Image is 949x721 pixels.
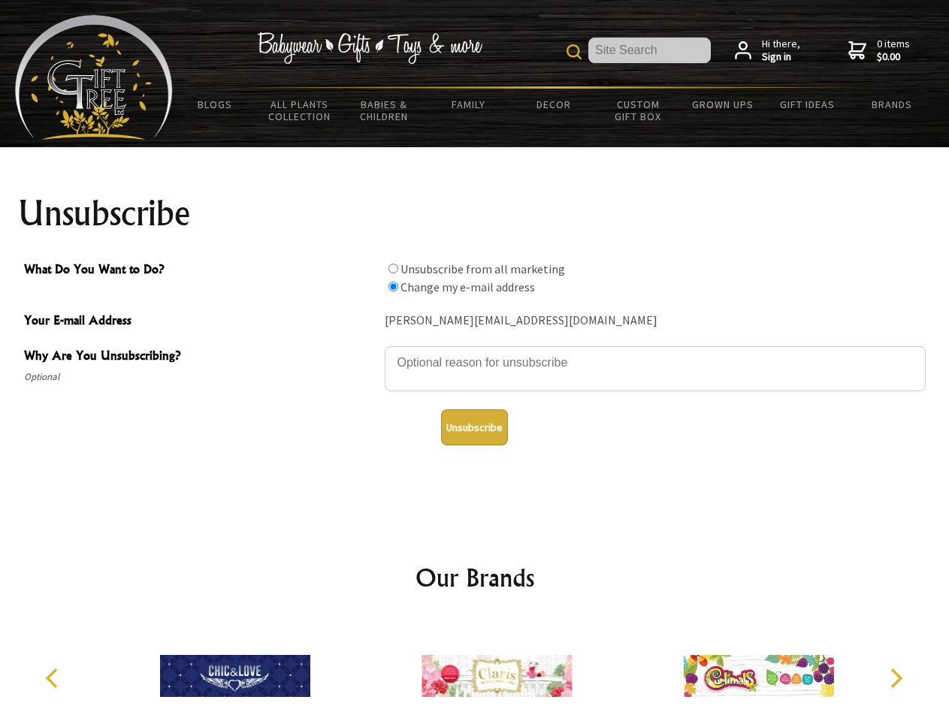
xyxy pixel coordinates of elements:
[385,346,926,391] textarea: Why Are You Unsubscribing?
[588,38,711,63] input: Site Search
[848,38,910,64] a: 0 items$0.00
[850,89,935,120] a: Brands
[24,346,377,368] span: Why Are You Unsubscribing?
[18,195,932,231] h1: Unsubscribe
[400,261,565,276] label: Unsubscribe from all marketing
[567,44,582,59] img: product search
[765,89,850,120] a: Gift Ideas
[596,89,681,132] a: Custom Gift Box
[258,89,343,132] a: All Plants Collection
[257,32,482,64] img: Babywear - Gifts - Toys & more
[680,89,765,120] a: Grown Ups
[400,279,535,294] label: Change my e-mail address
[877,50,910,64] strong: $0.00
[24,311,377,333] span: Your E-mail Address
[38,662,71,695] button: Previous
[735,38,800,64] a: Hi there,Sign in
[173,89,258,120] a: BLOGS
[24,260,377,282] span: What Do You Want to Do?
[879,662,912,695] button: Next
[30,560,920,596] h2: Our Brands
[388,282,398,291] input: What Do You Want to Do?
[511,89,596,120] a: Decor
[762,50,800,64] strong: Sign in
[877,37,910,64] span: 0 items
[441,409,508,445] button: Unsubscribe
[24,368,377,386] span: Optional
[388,264,398,273] input: What Do You Want to Do?
[385,309,926,333] div: [PERSON_NAME][EMAIL_ADDRESS][DOMAIN_NAME]
[427,89,512,120] a: Family
[15,15,173,140] img: Babyware - Gifts - Toys and more...
[342,89,427,132] a: Babies & Children
[762,38,800,64] span: Hi there,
